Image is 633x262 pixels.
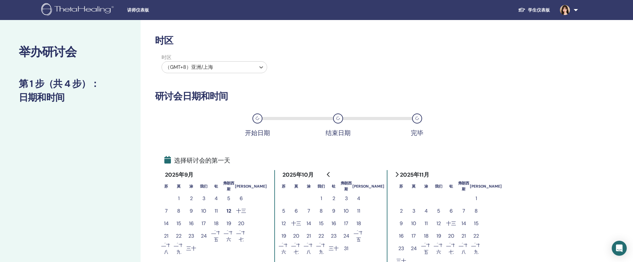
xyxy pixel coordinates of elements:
[475,208,478,214] font: 8
[326,129,351,137] font: 结束日期
[461,233,466,239] font: 21
[245,129,270,137] font: 开始日期
[331,220,336,227] font: 16
[202,195,205,202] font: 3
[400,208,403,214] font: 2
[513,4,555,16] a: 学生仪表板
[411,245,417,252] font: 24
[127,8,149,13] font: 讲师仪表板
[227,220,231,227] font: 19
[178,195,180,202] font: 1
[340,180,352,192] th: 星期五
[424,184,428,189] font: 涂
[345,195,348,202] font: 3
[425,220,428,227] font: 11
[437,208,440,214] font: 5
[197,180,210,192] th: 周三
[398,245,404,252] font: 23
[411,233,416,239] font: 17
[222,180,235,192] th: 星期五
[215,195,218,202] font: 4
[420,180,432,192] th: 周二
[164,233,168,239] font: 21
[461,220,466,227] font: 14
[282,220,286,227] font: 12
[518,7,526,13] img: graduation-cap-white.svg
[324,168,334,181] button: 转到上个月
[186,245,196,252] font: 三十
[190,195,193,202] font: 2
[450,208,453,214] font: 6
[329,245,339,252] font: 三十
[202,220,206,227] font: 17
[435,184,442,189] font: 我们
[177,220,181,227] font: 15
[165,171,193,179] font: 2025年9月
[227,195,230,202] font: 5
[357,208,360,214] font: 11
[295,208,298,214] font: 6
[315,180,327,192] th: 周三
[411,220,416,227] font: 10
[436,233,441,239] font: 19
[446,220,456,227] font: 十三
[445,180,457,192] th: 周四
[238,220,244,227] font: 20
[344,220,348,227] font: 17
[343,233,349,239] font: 24
[90,78,99,90] font: ：
[395,180,407,192] th: 星期日
[201,208,206,214] font: 10
[319,220,324,227] font: 15
[227,208,231,214] font: 12
[282,208,285,214] font: 5
[424,233,429,239] font: 18
[448,233,454,239] font: 20
[411,129,423,137] font: 完毕
[164,220,169,227] font: 14
[432,180,445,192] th: 周三
[332,184,336,189] font: 钍
[174,156,230,164] font: 选择研讨会的第一天
[462,208,465,214] font: 7
[470,180,502,192] th: 周六
[307,233,311,239] font: 21
[425,208,428,214] font: 4
[235,180,267,192] th: 周六
[470,184,502,189] font: [PERSON_NAME]
[307,184,311,189] font: 涂
[352,184,384,189] font: [PERSON_NAME]
[407,180,420,192] th: 周一
[201,233,207,239] font: 24
[200,184,207,189] font: 我们
[19,91,64,103] font: 日期和时间
[293,233,299,239] font: 20
[307,220,311,227] font: 14
[176,233,182,239] font: 22
[356,220,361,227] font: 18
[41,3,116,17] img: logo.png
[457,180,470,192] th: 星期五
[172,180,185,192] th: 周一
[331,233,336,239] font: 23
[164,184,168,189] font: 苏
[357,195,360,202] font: 4
[332,208,335,214] font: 9
[160,180,172,192] th: 星期日
[214,220,219,227] font: 18
[165,208,168,214] font: 7
[473,233,479,239] font: 22
[291,220,301,227] font: 十三
[19,78,90,90] font: 第 1 步（共 4 步）
[236,208,246,214] font: 十三
[290,180,302,192] th: 周一
[320,208,323,214] font: 8
[560,5,570,15] img: default.jpg
[352,180,384,192] th: 周六
[190,208,193,214] font: 9
[177,184,181,189] font: 莫
[223,181,234,192] font: 弗朗西斯
[307,208,310,214] font: 7
[399,184,403,189] font: 苏
[235,184,267,189] font: [PERSON_NAME]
